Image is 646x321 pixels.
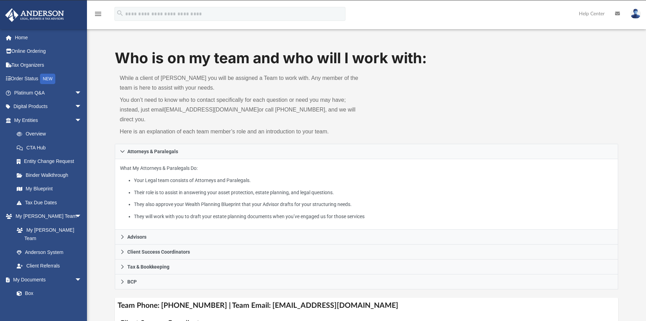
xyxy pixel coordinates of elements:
[120,73,361,93] p: While a client of [PERSON_NAME] you will be assigned a Team to work with. Any member of the team ...
[75,209,89,224] span: arrow_drop_down
[10,196,92,209] a: Tax Due Dates
[115,245,618,260] a: Client Success Coordinators
[134,176,613,185] li: Your Legal team consists of Attorneys and Paralegals.
[127,249,190,254] span: Client Success Coordinators
[10,182,89,196] a: My Blueprint
[75,100,89,114] span: arrow_drop_down
[94,10,102,18] i: menu
[127,149,178,154] span: Attorneys & Paralegals
[75,273,89,287] span: arrow_drop_down
[10,223,85,245] a: My [PERSON_NAME] Team
[5,58,92,72] a: Tax Organizers
[127,264,169,269] span: Tax & Bookkeeping
[127,234,146,239] span: Advisors
[115,298,618,313] h4: Team Phone: [PHONE_NUMBER] | Team Email: [EMAIL_ADDRESS][DOMAIN_NAME]
[10,287,85,301] a: Box
[115,230,618,245] a: Advisors
[120,127,361,137] p: Here is an explanation of each team member’s role and an introduction to your team.
[134,212,613,221] li: They will work with you to draft your estate planning documents when you’ve engaged us for those ...
[115,159,618,230] div: Attorneys & Paralegals
[5,113,92,127] a: My Entitiesarrow_drop_down
[5,72,92,86] a: Order StatusNEW
[115,260,618,274] a: Tax & Bookkeeping
[5,273,89,287] a: My Documentsarrow_drop_down
[5,44,92,58] a: Online Ordering
[75,113,89,127] span: arrow_drop_down
[10,168,92,182] a: Binder Walkthrough
[134,200,613,209] li: They also approve your Wealth Planning Blueprint that your Advisor drafts for your structuring ne...
[10,259,89,273] a: Client Referrals
[630,9,641,19] img: User Pic
[75,86,89,100] span: arrow_drop_down
[10,141,92,155] a: CTA Hub
[3,8,66,22] img: Anderson Advisors Platinum Portal
[134,188,613,197] li: Their role is to assist in answering your asset protection, estate planning, and legal questions.
[164,107,258,113] a: [EMAIL_ADDRESS][DOMAIN_NAME]
[5,100,92,114] a: Digital Productsarrow_drop_down
[115,48,618,68] h1: Who is on my team and who will I work with:
[5,209,89,223] a: My [PERSON_NAME] Teamarrow_drop_down
[5,31,92,44] a: Home
[40,74,55,84] div: NEW
[5,86,92,100] a: Platinum Q&Aarrow_drop_down
[116,9,124,17] i: search
[10,245,89,259] a: Anderson System
[115,274,618,289] a: BCP
[115,144,618,159] a: Attorneys & Paralegals
[120,95,361,124] p: You don’t need to know who to contact specifically for each question or need you may have; instea...
[10,155,92,168] a: Entity Change Request
[120,164,613,221] p: What My Attorneys & Paralegals Do:
[127,279,137,284] span: BCP
[94,13,102,18] a: menu
[10,127,92,141] a: Overview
